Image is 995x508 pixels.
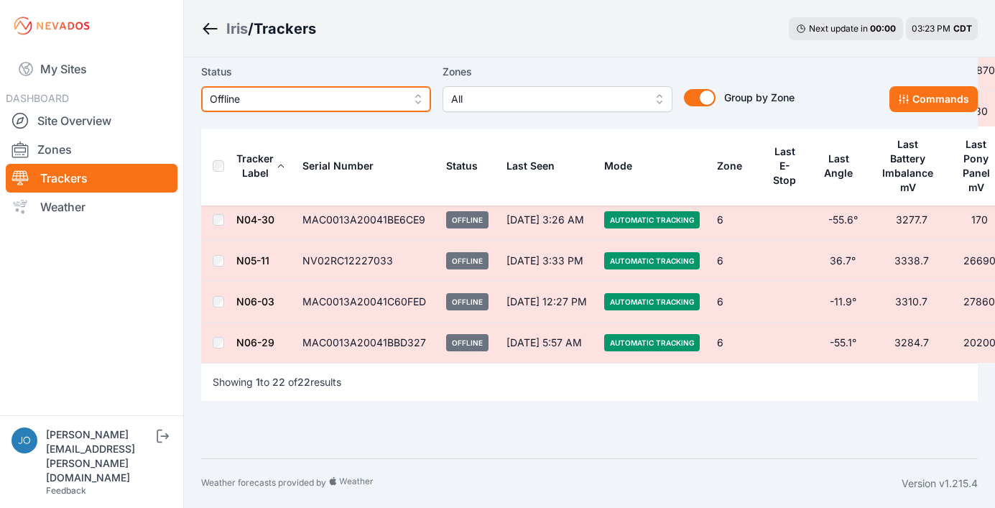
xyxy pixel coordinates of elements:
label: Zones [443,63,672,80]
td: 3284.7 [871,323,951,364]
button: Offline [201,86,431,112]
button: Commands [889,86,978,112]
label: Status [201,63,431,80]
a: Feedback [46,485,86,496]
div: Version v1.215.4 [902,476,978,491]
div: Last Pony Panel mV [960,137,993,195]
td: 3310.7 [871,282,951,323]
span: Automatic Tracking [604,293,700,310]
a: N04-30 [236,213,274,226]
button: Last Battery Imbalance mV [880,127,943,205]
a: Weather [6,193,177,221]
span: 03:23 PM [912,23,950,34]
p: Showing to of results [213,375,341,389]
button: Last E-Stop [771,134,805,198]
td: -11.9° [814,282,871,323]
td: [DATE] 3:26 AM [498,200,596,241]
span: All [451,91,644,108]
button: Last Angle [823,142,863,190]
div: Last Battery Imbalance mV [880,137,936,195]
td: 3338.7 [871,241,951,282]
button: Tracker Label [236,142,285,190]
td: 6 [708,241,762,282]
nav: Breadcrumb [201,10,316,47]
button: Mode [604,149,644,183]
td: [DATE] 3:33 PM [498,241,596,282]
button: Serial Number [302,149,385,183]
a: Zones [6,135,177,164]
span: Offline [210,91,402,108]
span: DASHBOARD [6,92,69,104]
div: Zone [717,159,742,173]
span: Offline [446,293,489,310]
span: Next update in [809,23,868,34]
span: CDT [953,23,972,34]
div: 00 : 00 [870,23,896,34]
span: 22 [272,376,285,388]
td: MAC0013A20041BE6CE9 [294,200,438,241]
div: Tracker Label [236,152,274,180]
td: 6 [708,200,762,241]
div: [PERSON_NAME][EMAIL_ADDRESS][PERSON_NAME][DOMAIN_NAME] [46,428,154,485]
td: [DATE] 12:27 PM [498,282,596,323]
div: Last E-Stop [771,144,798,188]
td: MAC0013A20041BBD327 [294,323,438,364]
button: Zone [717,149,754,183]
a: Trackers [6,164,177,193]
img: Nevados [11,14,92,37]
td: MAC0013A20041C60FED [294,282,438,323]
div: Last Seen [506,149,587,183]
td: [DATE] 5:57 AM [498,323,596,364]
button: All [443,86,672,112]
div: Weather forecasts provided by [201,476,902,491]
a: N05-11 [236,254,269,267]
td: NV02RC12227033 [294,241,438,282]
a: My Sites [6,52,177,86]
span: Offline [446,252,489,269]
div: Status [446,159,478,173]
span: Automatic Tracking [604,211,700,228]
div: Mode [604,159,632,173]
span: Offline [446,211,489,228]
span: 1 [256,376,260,388]
td: 36.7° [814,241,871,282]
td: -55.6° [814,200,871,241]
a: Site Overview [6,106,177,135]
div: Serial Number [302,159,374,173]
td: 3277.7 [871,200,951,241]
img: joe.mikula@nevados.solar [11,428,37,453]
h3: Trackers [254,19,316,39]
button: Status [446,149,489,183]
td: 6 [708,323,762,364]
a: N06-29 [236,336,274,348]
span: Automatic Tracking [604,252,700,269]
span: Group by Zone [724,91,795,103]
span: 22 [297,376,310,388]
span: Offline [446,334,489,351]
div: Last Angle [823,152,855,180]
span: Automatic Tracking [604,334,700,351]
span: / [248,19,254,39]
td: 6 [708,282,762,323]
a: N06-03 [236,295,274,308]
a: Iris [226,19,248,39]
td: -55.1° [814,323,871,364]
